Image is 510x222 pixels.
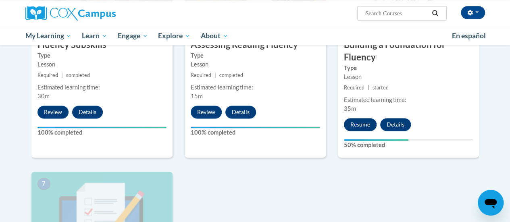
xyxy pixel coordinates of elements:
span: Required [344,85,364,91]
div: Your progress [344,139,408,141]
span: Engage [118,31,148,41]
span: completed [219,72,243,78]
span: 30m [37,93,50,100]
div: Estimated learning time: [344,95,473,104]
button: Details [72,106,103,118]
a: Cox Campus [25,6,171,21]
span: About [201,31,228,41]
span: | [368,85,369,91]
span: completed [66,72,90,78]
div: Lesson [344,73,473,81]
div: Estimated learning time: [37,83,167,92]
button: Search [429,8,441,18]
span: | [214,72,216,78]
img: Cox Campus [25,6,116,21]
a: Explore [153,27,196,45]
span: En español [452,31,486,40]
label: 100% completed [37,128,167,137]
label: 100% completed [191,128,320,137]
button: Details [225,106,256,118]
h3: Building a Foundation for Fluency [338,39,479,64]
span: My Learning [25,31,71,41]
label: Type [191,51,320,60]
a: Engage [112,27,153,45]
button: Account Settings [461,6,485,19]
label: 50% completed [344,141,473,149]
iframe: Button to launch messaging window [478,190,504,216]
div: Lesson [191,60,320,69]
div: Main menu [19,27,491,45]
span: Required [191,72,211,78]
a: About [196,27,233,45]
button: Resume [344,118,377,131]
a: Learn [77,27,112,45]
span: Explore [158,31,190,41]
label: Type [344,64,473,73]
span: 7 [37,178,50,190]
span: | [61,72,63,78]
span: Learn [82,31,107,41]
label: Type [37,51,167,60]
span: 35m [344,105,356,112]
button: Review [191,106,222,118]
a: My Learning [20,27,77,45]
button: Details [380,118,411,131]
span: Required [37,72,58,78]
span: 15m [191,93,203,100]
button: Review [37,106,69,118]
div: Estimated learning time: [191,83,320,92]
span: started [373,85,389,91]
input: Search Courses [364,8,429,18]
div: Lesson [37,60,167,69]
div: Your progress [37,127,167,128]
div: Your progress [191,127,320,128]
a: En español [447,27,491,44]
